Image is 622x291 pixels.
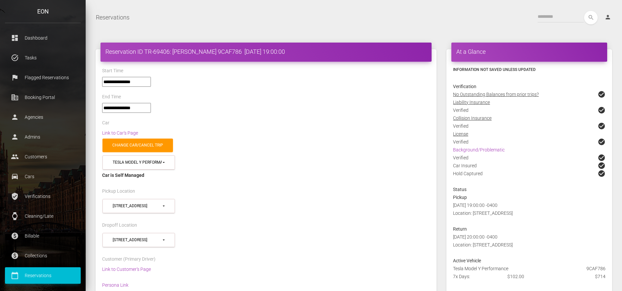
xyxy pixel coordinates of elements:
div: Tesla Model Y Performance [448,265,610,273]
label: End Time [102,94,121,100]
a: verified_user Verifications [5,188,81,205]
strong: Active Vehicle [453,258,481,263]
div: Car Insured [448,162,610,170]
a: Background/Problematic [453,147,505,152]
a: flag Flagged Reservations [5,69,81,86]
h6: Information not saved unless updated [453,67,606,73]
div: Verified [448,122,610,130]
span: check_circle [598,90,606,98]
p: Admins [10,132,76,142]
p: Booking Portal [10,92,76,102]
div: [STREET_ADDRESS] [113,237,162,243]
div: Tesla Model Y Performance (9CAF786 in 90292) [113,160,162,165]
u: Collision Insurance [453,115,492,121]
h4: Reservation ID TR-69406: [PERSON_NAME] 9CAF786 [DATE] 19:00:00 [105,48,427,56]
button: Tesla Model Y Performance (9CAF786 in 90292) [102,155,175,170]
strong: Status [453,187,466,192]
a: corporate_fare Booking Portal [5,89,81,106]
span: $714 [595,273,606,280]
strong: Return [453,226,467,232]
p: Billable [10,231,76,241]
a: calendar_today Reservations [5,267,81,284]
label: Dropoff Location [102,222,137,229]
a: person Admins [5,129,81,145]
div: [STREET_ADDRESS] [113,203,162,209]
p: Customers [10,152,76,162]
span: check_circle [598,106,606,114]
div: 7x Days: [448,273,502,280]
label: Car [102,120,109,126]
a: people Customers [5,148,81,165]
u: No Outstanding Balances from prior trips? [453,92,539,97]
a: drive_eta Cars [5,168,81,185]
p: Cleaning/Late [10,211,76,221]
span: 9CAF786 [586,265,606,273]
a: Reservations [96,9,129,26]
a: paid Collections [5,247,81,264]
a: watch Cleaning/Late [5,208,81,224]
span: check_circle [598,122,606,130]
button: 4201 Via Marina (90292) [102,199,175,213]
span: check_circle [598,138,606,146]
a: Link to Customer's Page [102,267,151,272]
label: Customer (Primary Driver) [102,256,155,263]
u: Liability Insurance [453,100,490,105]
p: Reservations [10,271,76,280]
label: Start Time [102,68,123,74]
p: Verifications [10,191,76,201]
button: 4201 Via Marina (90292) [102,233,175,247]
div: Verified [448,106,610,114]
div: Verified [448,154,610,162]
u: License [453,131,468,137]
p: Cars [10,172,76,181]
span: [DATE] 20:00:00 -0400 Location: [STREET_ADDRESS] [453,234,513,247]
p: Dashboard [10,33,76,43]
span: check_circle [598,162,606,170]
a: task_alt Tasks [5,49,81,66]
button: search [584,11,598,24]
a: dashboard Dashboard [5,30,81,46]
strong: Verification [453,84,476,89]
span: [DATE] 19:00:00 -0400 Location: [STREET_ADDRESS] [453,203,513,216]
strong: Pickup [453,195,467,200]
p: Agencies [10,112,76,122]
div: $102.00 [502,273,556,280]
a: paid Billable [5,228,81,244]
p: Flagged Reservations [10,73,76,82]
label: Pickup Location [102,188,135,195]
div: Verified [448,138,610,146]
a: Link to Car's Page [102,130,138,136]
a: Persona Link [102,282,128,288]
div: Car is Self Managed [102,171,430,179]
span: check_circle [598,170,606,178]
a: person [600,11,617,24]
div: Hold Captured [448,170,610,185]
p: Tasks [10,53,76,63]
i: person [605,14,611,20]
h4: At a Glance [456,48,602,56]
p: Collections [10,251,76,261]
a: person Agencies [5,109,81,125]
span: check_circle [598,154,606,162]
a: Change car/cancel trip [102,139,173,152]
